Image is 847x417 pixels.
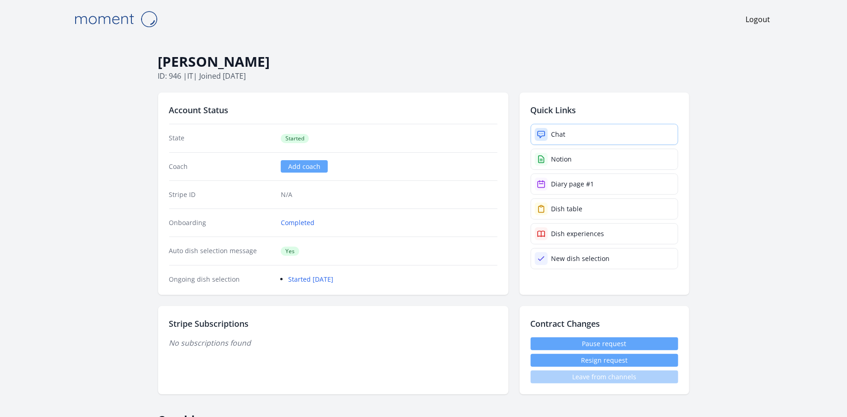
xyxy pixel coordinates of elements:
[531,174,678,195] a: Diary page #1
[531,371,678,383] span: Leave from channels
[169,104,498,116] h2: Account Status
[169,337,498,348] p: No subscriptions found
[746,14,770,25] a: Logout
[169,133,274,143] dt: State
[288,275,333,284] a: Started [DATE]
[531,223,678,244] a: Dish experiences
[169,317,498,330] h2: Stripe Subscriptions
[70,7,162,31] img: Moment
[531,149,678,170] a: Notion
[169,218,274,227] dt: Onboarding
[281,247,299,256] span: Yes
[531,124,678,145] a: Chat
[158,53,689,70] h1: [PERSON_NAME]
[169,275,274,284] dt: Ongoing dish selection
[551,180,594,189] div: Diary page #1
[169,162,274,171] dt: Coach
[281,218,314,227] a: Completed
[531,248,678,269] a: New dish selection
[281,190,497,199] p: N/A
[551,204,583,214] div: Dish table
[531,317,678,330] h2: Contract Changes
[551,130,566,139] div: Chat
[551,254,610,263] div: New dish selection
[531,354,678,367] button: Resign request
[281,160,328,173] a: Add coach
[281,134,309,143] span: Started
[531,337,678,350] a: Pause request
[188,71,194,81] span: it
[551,229,604,238] div: Dish experiences
[531,198,678,220] a: Dish table
[169,190,274,199] dt: Stripe ID
[169,246,274,256] dt: Auto dish selection message
[158,70,689,81] p: ID: 946 | | Joined [DATE]
[531,104,678,116] h2: Quick Links
[551,155,572,164] div: Notion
